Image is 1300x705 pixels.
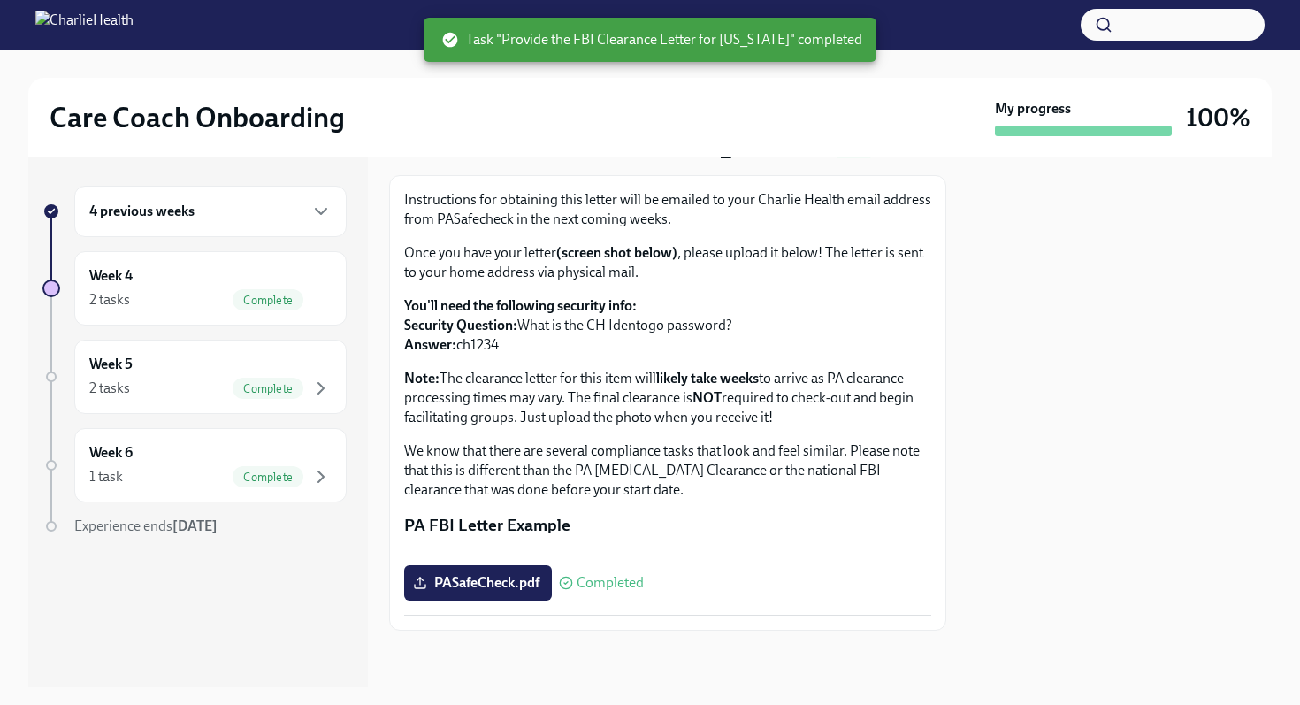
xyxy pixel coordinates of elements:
span: PASafeCheck.pdf [417,574,539,592]
p: Instructions for obtaining this letter will be emailed to your Charlie Health email address from ... [404,190,931,229]
strong: likely take weeks [656,370,759,387]
h6: Week 5 [89,355,133,374]
div: 1 task [89,467,123,487]
h6: 4 previous weeks [89,202,195,221]
p: The clearance letter for this item will to arrive as PA clearance processing times may vary. The ... [404,369,931,427]
span: Complete [233,382,303,395]
img: CharlieHealth [35,11,134,39]
span: Task "Provide the FBI Clearance Letter for [US_STATE]" completed [441,30,862,50]
h3: 100% [1186,102,1250,134]
strong: NOT [692,389,722,406]
strong: Note: [404,370,440,387]
p: What is the CH Identogo password? ch1234 [404,296,931,355]
strong: (screen shot below) [556,244,677,261]
a: Week 61 taskComplete [42,428,347,502]
div: 2 tasks [89,379,130,398]
h6: Week 4 [89,266,133,286]
span: Experience ends [74,517,218,534]
a: Week 52 tasksComplete [42,340,347,414]
div: 4 previous weeks [74,186,347,237]
span: Completed [577,576,644,590]
strong: Answer: [404,336,456,353]
h2: Care Coach Onboarding [50,100,345,135]
strong: My progress [995,99,1071,119]
strong: [DATE] [172,517,218,534]
p: PA FBI Letter Example [404,514,931,537]
strong: You'll need the following security info: [404,297,637,314]
span: Complete [233,294,303,307]
p: Once you have your letter , please upload it below! The letter is sent to your home address via p... [404,243,931,282]
label: PASafeCheck.pdf [404,565,552,601]
a: Week 42 tasksComplete [42,251,347,326]
p: We know that there are several compliance tasks that look and feel similar. Please note that this... [404,441,931,500]
span: Complete [233,471,303,484]
div: 2 tasks [89,290,130,310]
strong: Security Question: [404,317,517,333]
h6: Week 6 [89,443,133,463]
